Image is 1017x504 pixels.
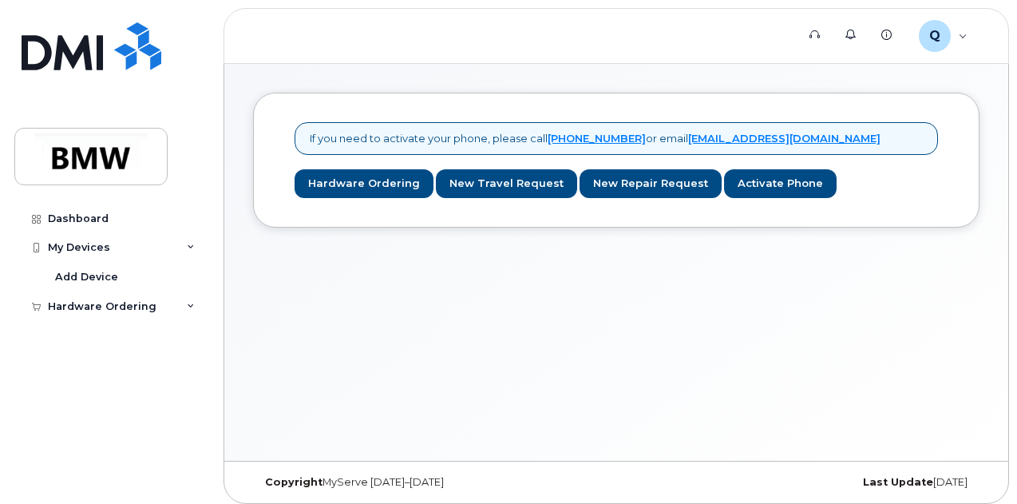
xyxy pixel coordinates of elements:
[265,476,323,488] strong: Copyright
[436,169,577,199] a: New Travel Request
[738,476,979,489] div: [DATE]
[548,132,646,145] a: [PHONE_NUMBER]
[253,476,495,489] div: MyServe [DATE]–[DATE]
[948,435,1005,492] iframe: Messenger Launcher
[688,132,880,145] a: [EMAIL_ADDRESS][DOMAIN_NAME]
[724,169,837,199] a: Activate Phone
[295,169,433,199] a: Hardware Ordering
[580,169,722,199] a: New Repair Request
[310,131,880,146] p: If you need to activate your phone, please call or email
[863,476,933,488] strong: Last Update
